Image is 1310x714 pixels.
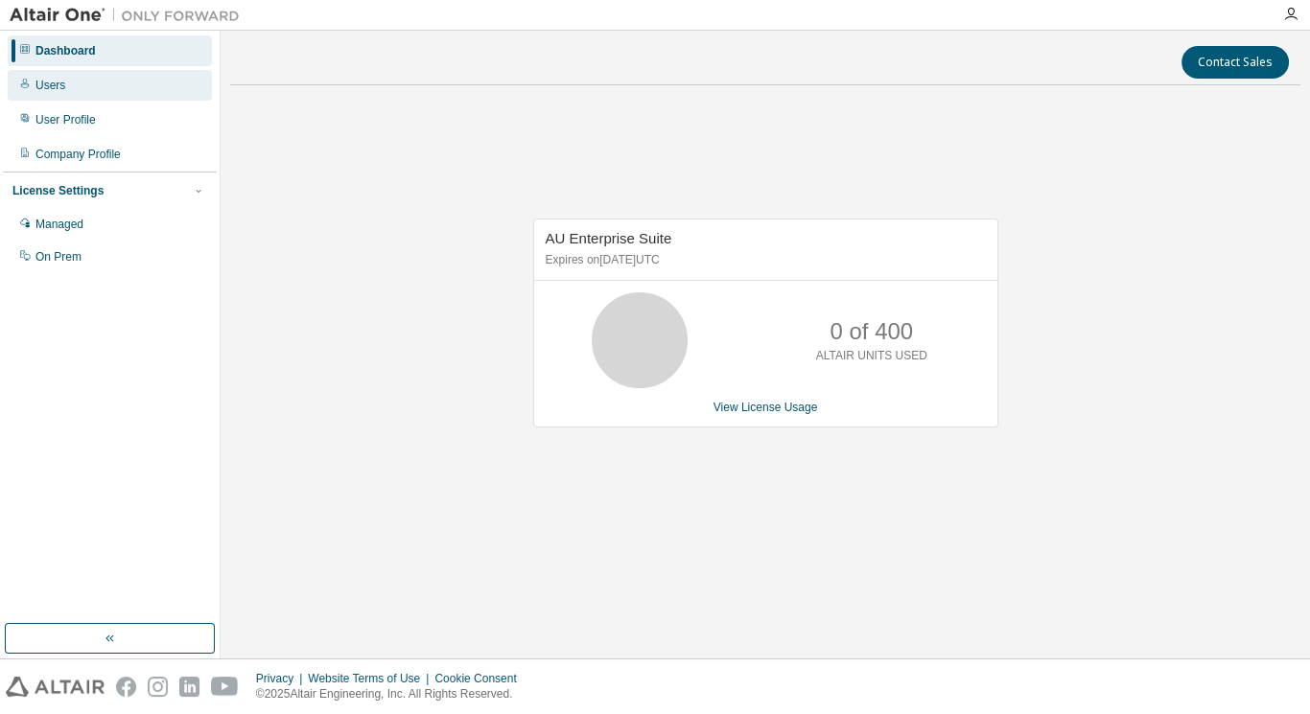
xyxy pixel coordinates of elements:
div: Privacy [256,671,308,686]
p: Expires on [DATE] UTC [546,252,981,268]
p: © 2025 Altair Engineering, Inc. All Rights Reserved. [256,686,528,702]
div: User Profile [35,112,96,127]
img: linkedin.svg [179,677,199,697]
p: 0 of 400 [830,315,913,348]
div: Cookie Consent [434,671,527,686]
div: On Prem [35,249,82,265]
img: Altair One [10,6,249,25]
a: View License Usage [713,401,818,414]
div: Users [35,78,65,93]
img: youtube.svg [211,677,239,697]
img: facebook.svg [116,677,136,697]
div: Dashboard [35,43,96,58]
span: AU Enterprise Suite [546,230,672,246]
div: License Settings [12,183,104,198]
img: instagram.svg [148,677,168,697]
p: ALTAIR UNITS USED [816,348,927,364]
div: Company Profile [35,147,121,162]
button: Contact Sales [1181,46,1289,79]
div: Managed [35,217,83,232]
img: altair_logo.svg [6,677,105,697]
div: Website Terms of Use [308,671,434,686]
